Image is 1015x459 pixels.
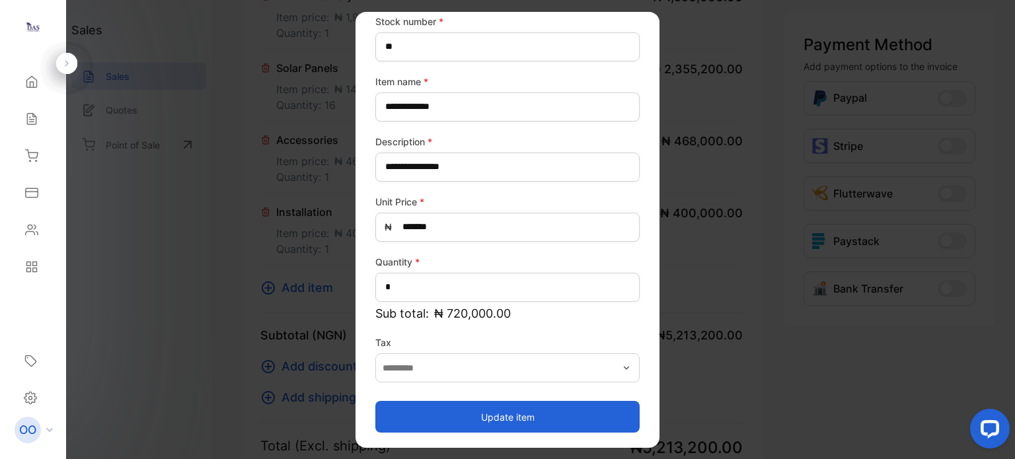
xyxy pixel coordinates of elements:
[23,17,43,37] img: logo
[375,304,640,322] p: Sub total:
[375,194,640,208] label: Unit Price
[375,14,640,28] label: Stock number
[375,401,640,433] button: Update item
[959,404,1015,459] iframe: LiveChat chat widget
[434,304,511,322] span: ₦ 720,000.00
[375,74,640,88] label: Item name
[19,421,36,439] p: OO
[385,220,392,234] span: ₦
[375,254,640,268] label: Quantity
[375,134,640,148] label: Description
[375,335,640,349] label: Tax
